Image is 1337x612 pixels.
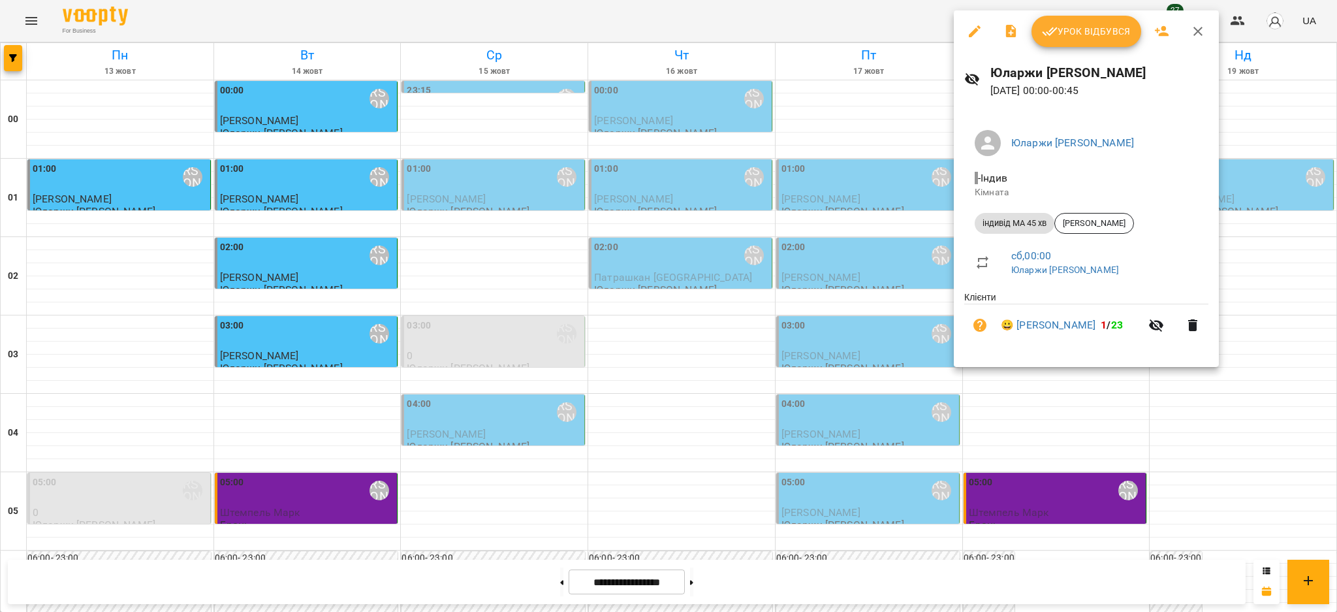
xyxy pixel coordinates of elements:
[1011,137,1134,149] a: Юларжи [PERSON_NAME]
[1111,319,1123,331] span: 23
[1101,319,1123,331] b: /
[990,83,1208,99] p: [DATE] 00:00 - 00:45
[1042,24,1131,39] span: Урок відбувся
[964,291,1208,351] ul: Клієнти
[975,217,1054,229] span: індивід МА 45 хв
[1011,265,1119,275] a: Юларжи [PERSON_NAME]
[1031,16,1141,47] button: Урок відбувся
[975,186,1198,199] p: Кімната
[975,172,1010,184] span: - Індив
[990,63,1208,83] h6: Юларжи [PERSON_NAME]
[964,310,996,341] button: Візит ще не сплачено. Додати оплату?
[1054,213,1134,234] div: [PERSON_NAME]
[1011,250,1051,262] a: сб , 00:00
[1101,319,1107,331] span: 1
[1055,217,1133,229] span: [PERSON_NAME]
[1001,317,1095,333] a: 😀 [PERSON_NAME]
